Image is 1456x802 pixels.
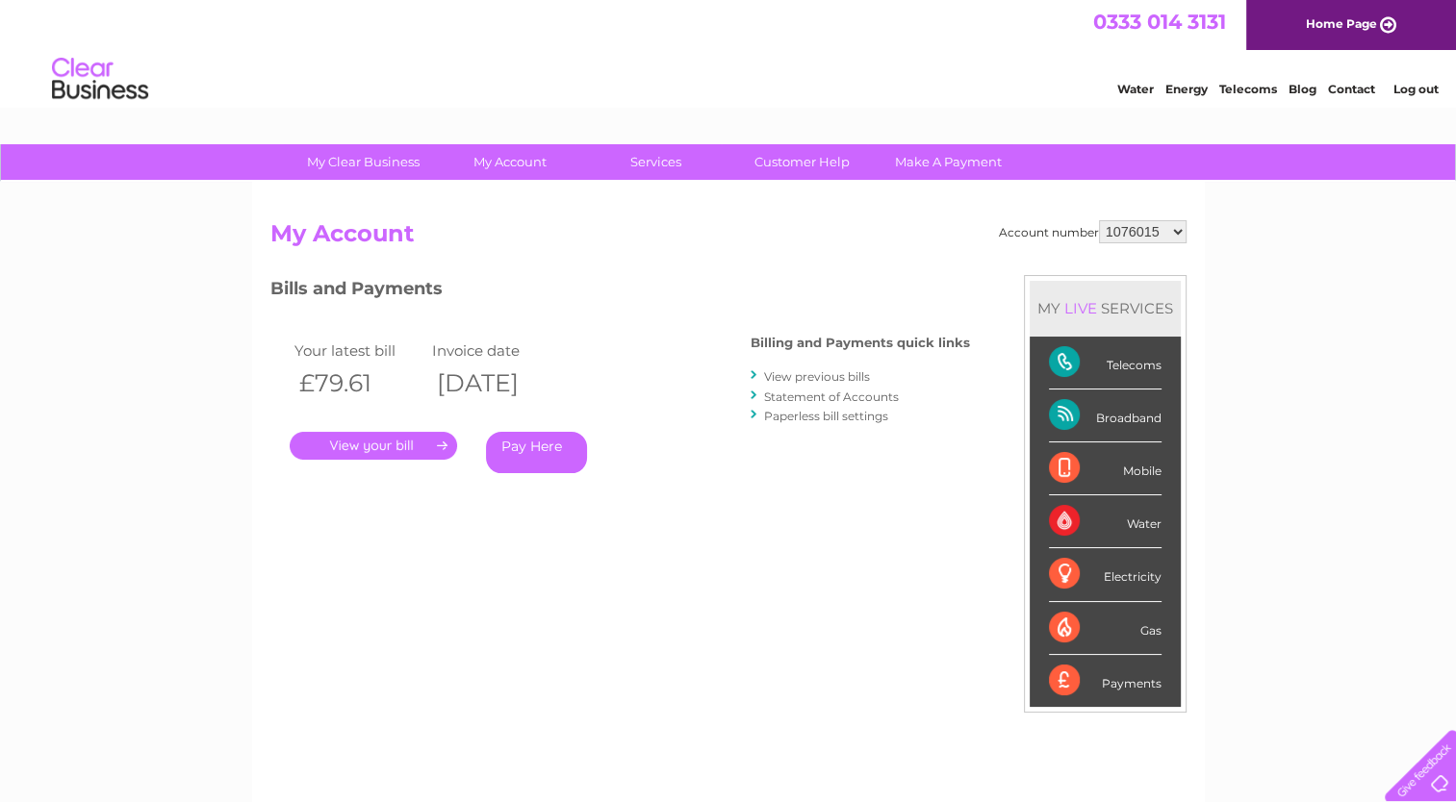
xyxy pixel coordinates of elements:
td: Your latest bill [290,338,428,363]
a: Paperless bill settings [764,409,888,423]
div: Telecoms [1049,337,1162,389]
a: Statement of Accounts [764,389,899,404]
a: . [290,432,457,460]
div: Clear Business is a trading name of Verastar Limited (registered in [GEOGRAPHIC_DATA] No. 3667643... [274,11,1184,93]
h3: Bills and Payments [270,275,970,309]
th: [DATE] [427,363,566,403]
div: Payments [1049,655,1162,707]
h2: My Account [270,220,1187,257]
img: logo.png [51,50,149,109]
h4: Billing and Payments quick links [751,336,970,350]
th: £79.61 [290,363,428,403]
div: Mobile [1049,442,1162,495]
a: Blog [1289,82,1316,96]
a: Telecoms [1219,82,1277,96]
a: Water [1117,82,1154,96]
div: Electricity [1049,548,1162,601]
a: Customer Help [723,144,881,180]
div: Water [1049,495,1162,548]
div: Account number [999,220,1187,243]
a: Contact [1328,82,1375,96]
a: View previous bills [764,369,870,384]
a: Services [576,144,735,180]
td: Invoice date [427,338,566,363]
a: Log out [1392,82,1438,96]
a: Pay Here [486,432,587,473]
a: 0333 014 3131 [1093,10,1226,34]
a: Make A Payment [869,144,1028,180]
a: Energy [1165,82,1208,96]
div: Gas [1049,602,1162,655]
a: My Clear Business [284,144,443,180]
div: Broadband [1049,389,1162,442]
a: My Account [430,144,589,180]
div: MY SERVICES [1030,281,1181,336]
div: LIVE [1060,299,1101,317]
